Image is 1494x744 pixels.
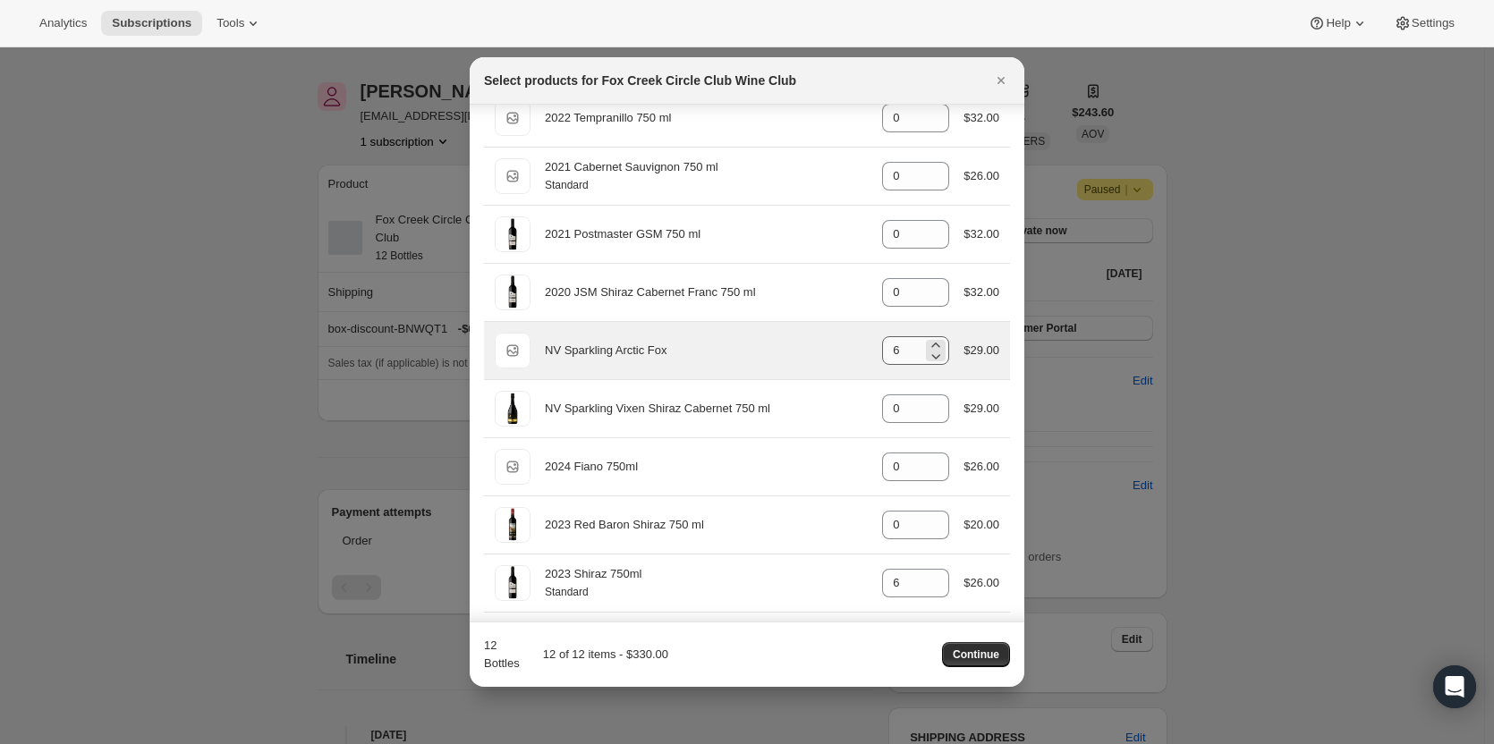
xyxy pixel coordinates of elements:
button: Analytics [29,11,98,36]
button: Close [989,68,1014,93]
div: $32.00 [963,283,999,301]
div: $29.00 [963,400,999,418]
div: 2023 Red Baron Shiraz 750 ml [545,516,868,534]
div: 2021 Cabernet Sauvignon 750 ml [545,158,868,176]
div: $32.00 [963,225,999,243]
button: Tools [206,11,273,36]
button: Subscriptions [101,11,202,36]
span: Subscriptions [112,16,191,30]
div: $32.00 [963,109,999,127]
span: Help [1326,16,1350,30]
div: $26.00 [963,167,999,185]
div: 2024 Fiano 750ml [545,458,868,476]
button: Help [1297,11,1379,36]
div: $26.00 [963,574,999,592]
div: 2020 JSM Shiraz Cabernet Franc 750 ml [545,283,868,301]
small: Standard [545,179,589,191]
span: Settings [1412,16,1455,30]
button: Continue [942,642,1010,667]
span: Analytics [39,16,87,30]
span: Continue [953,647,999,662]
div: 2021 Postmaster GSM 750 ml [545,225,868,243]
small: Standard [545,586,589,598]
div: 12 of 12 items - $330.00 [530,646,668,664]
div: $29.00 [963,342,999,359]
div: 2023 Shiraz 750ml [545,565,868,583]
button: Settings [1383,11,1465,36]
div: NV Sparkling Vixen Shiraz Cabernet 750 ml [545,400,868,418]
div: 2022 Tempranillo 750 ml [545,109,868,127]
span: Tools [216,16,244,30]
div: 12 Bottles [484,637,522,672]
h2: Select products for Fox Creek Circle Club Wine Club [484,72,796,89]
div: $20.00 [963,516,999,534]
div: $26.00 [963,458,999,476]
div: NV Sparkling Arctic Fox [545,342,868,359]
div: Open Intercom Messenger [1433,665,1476,708]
